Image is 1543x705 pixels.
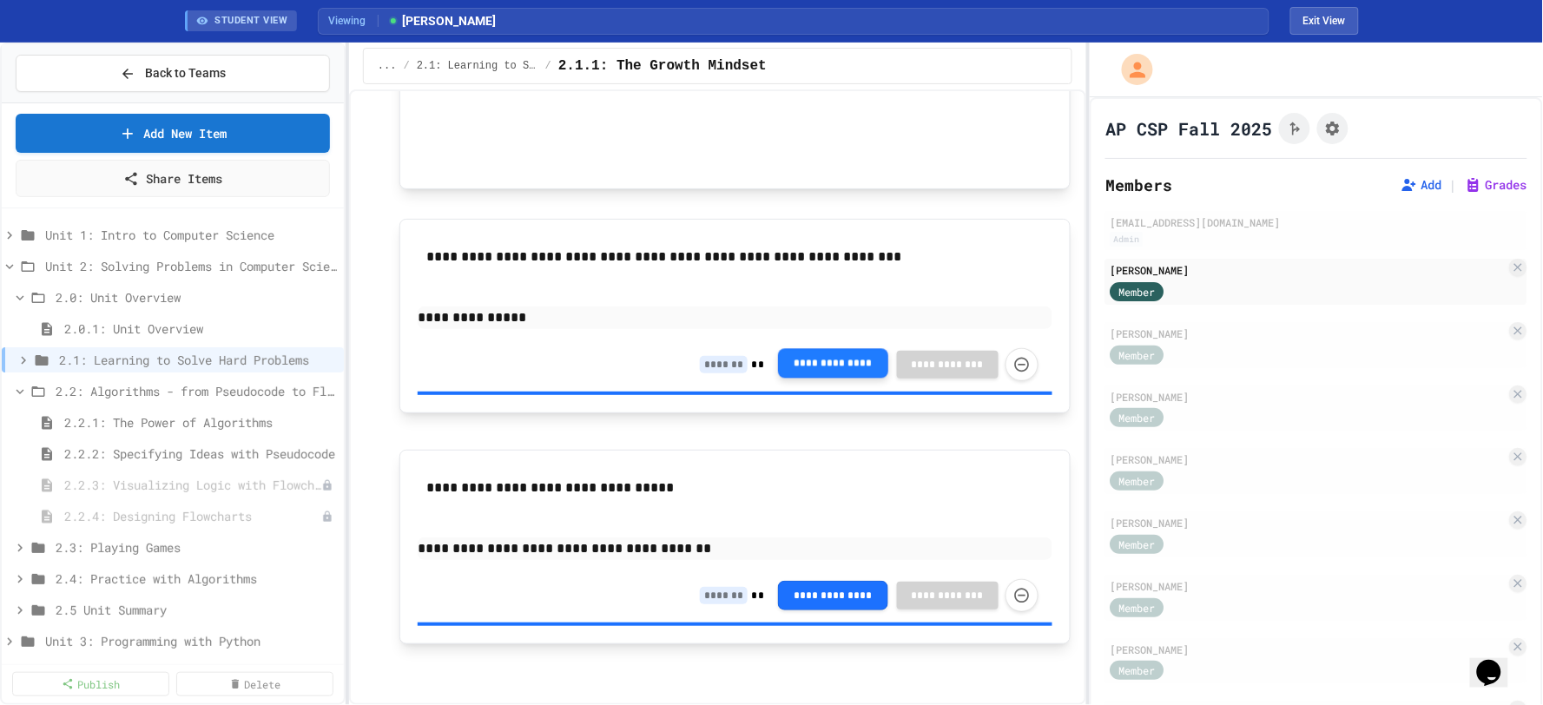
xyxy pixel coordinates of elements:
[1006,348,1039,381] button: Force resubmission of student's answer (Admin only)
[64,413,337,432] span: 2.2.1: The Power of Algorithms
[1111,389,1507,405] div: [PERSON_NAME]
[64,445,337,463] span: 2.2.2: Specifying Ideas with Pseudocode
[1119,473,1156,489] span: Member
[16,55,330,92] button: Back to Teams
[1006,579,1039,612] button: Force resubmission of student's answer (Admin only)
[176,672,333,696] a: Delete
[1449,175,1458,195] span: |
[64,507,321,525] span: 2.2.4: Designing Flowcharts
[321,511,333,523] div: Unpublished
[56,601,337,619] span: 2.5 Unit Summary
[146,64,227,82] span: Back to Teams
[378,59,397,73] span: ...
[417,59,538,73] span: 2.1: Learning to Solve Hard Problems
[1104,49,1157,89] div: My Account
[329,13,379,29] span: Viewing
[16,114,330,153] a: Add New Item
[215,14,288,29] span: STUDENT VIEW
[1317,113,1348,144] button: Assignment Settings
[1111,451,1507,467] div: [PERSON_NAME]
[1290,7,1359,35] button: Exit student view
[45,257,337,275] span: Unit 2: Solving Problems in Computer Science
[1119,347,1156,363] span: Member
[1111,326,1507,341] div: [PERSON_NAME]
[56,382,337,400] span: 2.2: Algorithms - from Pseudocode to Flowcharts
[1119,662,1156,678] span: Member
[1111,214,1522,230] div: [EMAIL_ADDRESS][DOMAIN_NAME]
[1105,173,1172,197] h2: Members
[1119,537,1156,552] span: Member
[1111,232,1144,247] div: Admin
[64,476,321,494] span: 2.2.3: Visualizing Logic with Flowcharts
[1111,515,1507,530] div: [PERSON_NAME]
[56,570,337,588] span: 2.4: Practice with Algorithms
[1111,578,1507,594] div: [PERSON_NAME]
[1470,636,1526,688] iframe: chat widget
[1465,176,1527,194] button: Grades
[404,59,410,73] span: /
[59,351,337,369] span: 2.1: Learning to Solve Hard Problems
[1111,262,1507,278] div: [PERSON_NAME]
[387,12,497,30] span: [PERSON_NAME]
[12,672,169,696] a: Publish
[45,632,337,650] span: Unit 3: Programming with Python
[45,226,337,244] span: Unit 1: Intro to Computer Science
[16,160,330,197] a: Share Items
[1119,600,1156,616] span: Member
[545,59,551,73] span: /
[1119,410,1156,425] span: Member
[1401,176,1442,194] button: Add
[321,479,333,491] div: Unpublished
[1279,113,1310,144] button: Click to see fork details
[64,320,337,338] span: 2.0.1: Unit Overview
[1111,642,1507,657] div: [PERSON_NAME]
[56,538,337,557] span: 2.3: Playing Games
[1105,116,1272,141] h1: AP CSP Fall 2025
[56,288,337,306] span: 2.0: Unit Overview
[1119,284,1156,300] span: Member
[558,56,767,76] span: 2.1.1: The Growth Mindset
